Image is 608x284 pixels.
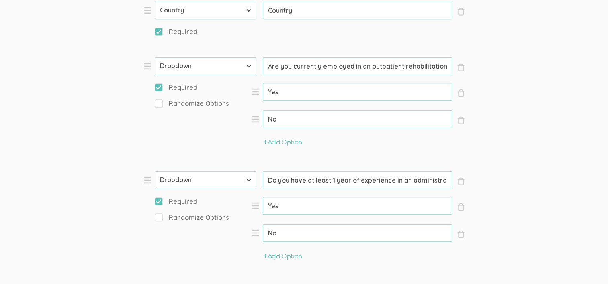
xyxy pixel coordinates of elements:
[263,110,452,128] input: Type option here...
[457,116,465,124] span: ×
[263,252,303,261] button: Add Option
[263,224,452,242] input: Type option here...
[457,8,465,16] span: ×
[457,89,465,97] span: ×
[155,197,197,206] span: Required
[457,177,465,185] span: ×
[263,197,452,215] input: Type option here...
[457,63,465,71] span: ×
[155,27,197,37] span: Required
[263,2,452,19] input: Type question here...
[263,171,452,189] input: Type question here...
[263,57,452,75] input: Type question here...
[457,230,465,238] span: ×
[263,138,303,147] button: Add Option
[568,245,608,284] iframe: Chat Widget
[457,203,465,211] span: ×
[155,213,229,222] span: Randomize Options
[263,83,452,101] input: Type option here...
[155,83,197,92] span: Required
[155,99,229,108] span: Randomize Options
